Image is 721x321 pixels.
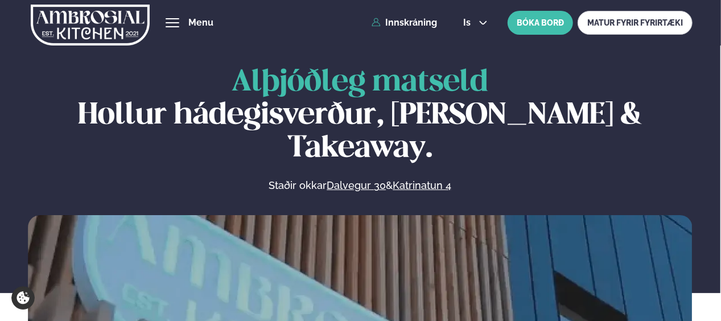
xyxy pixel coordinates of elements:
[508,11,573,35] button: BÓKA BORÐ
[232,68,488,97] span: Alþjóðleg matseld
[166,16,179,30] button: hamburger
[145,179,575,192] p: Staðir okkar &
[393,179,451,192] a: Katrinatun 4
[11,286,35,310] a: Cookie settings
[327,179,386,192] a: Dalvegur 30
[28,66,693,165] h1: Hollur hádegisverður, [PERSON_NAME] & Takeaway.
[372,18,437,28] a: Innskráning
[454,18,497,27] button: is
[463,18,474,27] span: is
[578,11,693,35] a: MATUR FYRIR FYRIRTÆKI
[31,2,150,48] img: logo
